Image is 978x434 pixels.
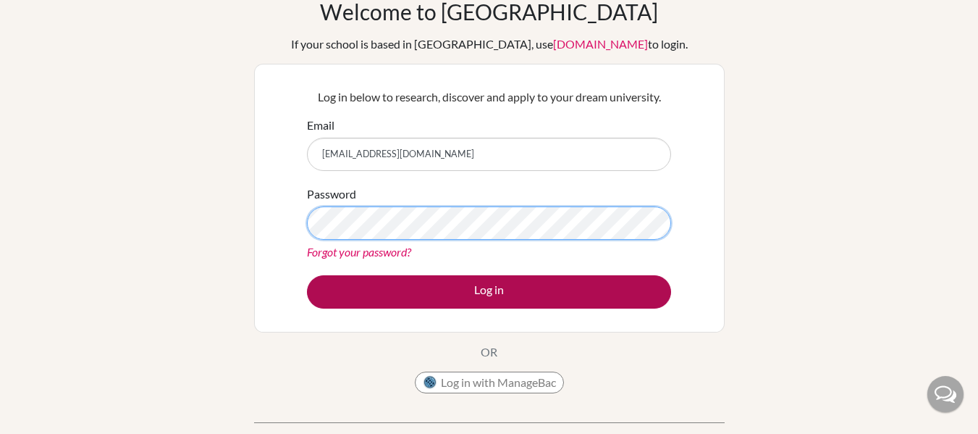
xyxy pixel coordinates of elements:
[32,10,69,23] span: Ajuda
[307,88,671,106] p: Log in below to research, discover and apply to your dream university.
[307,117,334,134] label: Email
[415,372,564,393] button: Log in with ManageBac
[481,343,497,361] p: OR
[291,36,688,53] div: If your school is based in [GEOGRAPHIC_DATA], use to login.
[307,185,356,203] label: Password
[553,37,648,51] a: [DOMAIN_NAME]
[307,275,671,309] button: Log in
[307,245,411,259] a: Forgot your password?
